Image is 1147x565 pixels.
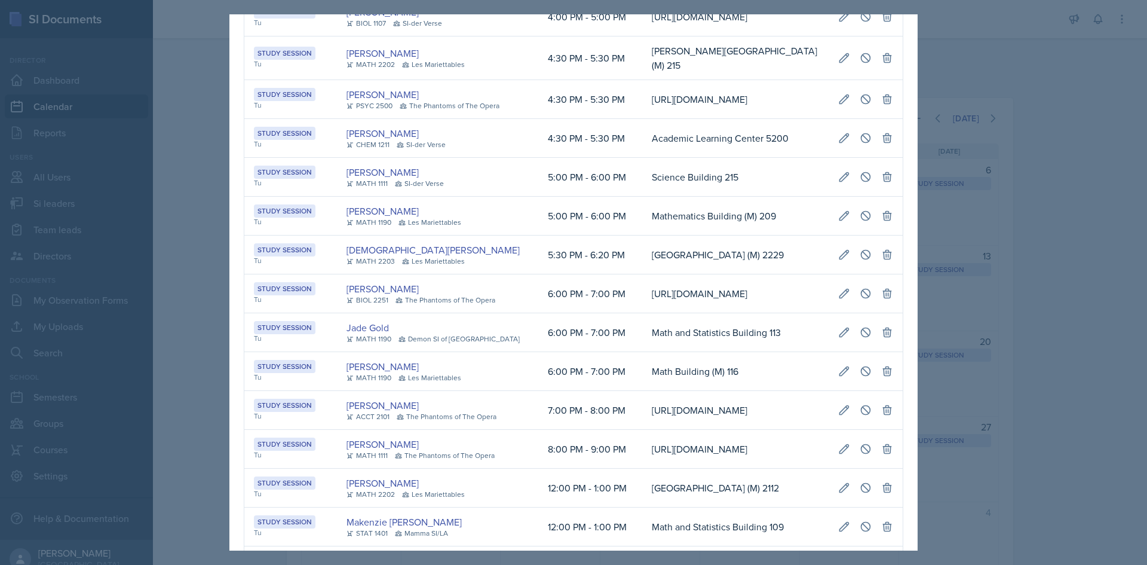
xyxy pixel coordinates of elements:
div: Mamma SI/LA [395,528,448,539]
a: [PERSON_NAME] [346,204,419,218]
td: 6:00 PM - 7:00 PM [538,313,642,352]
a: Jade Gold [346,320,389,335]
div: Tu [254,450,327,460]
div: Tu [254,527,327,538]
div: Tu [254,59,327,69]
div: SI-der Verse [397,139,446,150]
td: 6:00 PM - 7:00 PM [538,352,642,391]
div: MATH 1190 [346,372,391,383]
div: Les Mariettables [402,59,465,70]
div: Les Mariettables [402,256,465,267]
div: Study Session [254,321,315,334]
div: Tu [254,139,327,149]
td: Math Building (M) 116 [642,352,829,391]
a: [PERSON_NAME] [346,165,419,179]
div: Tu [254,488,327,499]
div: Study Session [254,127,315,140]
div: SI-der Verse [395,178,444,189]
td: Academic Learning Center 5200 [642,119,829,158]
div: Tu [254,294,327,305]
div: MATH 1190 [346,217,391,228]
td: [URL][DOMAIN_NAME] [642,430,829,469]
div: The Phantoms of The Opera [395,295,495,306]
div: Demon SI of [GEOGRAPHIC_DATA] [398,334,520,344]
div: Study Session [254,515,315,529]
div: CHEM 1211 [346,139,390,150]
td: Math and Statistics Building 113 [642,313,829,352]
td: 5:00 PM - 6:00 PM [538,197,642,236]
div: MATH 2203 [346,256,395,267]
td: 4:30 PM - 5:30 PM [538,36,642,80]
td: 4:30 PM - 5:30 PM [538,80,642,119]
div: Tu [254,17,327,28]
td: [URL][DOMAIN_NAME] [642,274,829,313]
a: [PERSON_NAME] [346,126,419,141]
div: Tu [254,372,327,383]
a: [PERSON_NAME] [346,437,419,451]
div: Study Session [254,282,315,295]
div: MATH 2202 [346,59,395,70]
td: Mathematics Building (M) 209 [642,197,829,236]
div: Study Session [254,360,315,373]
td: 4:30 PM - 5:30 PM [538,119,642,158]
div: Les Mariettables [398,372,461,383]
div: PSYC 2500 [346,100,392,111]
div: Study Session [254,438,315,451]
td: [GEOGRAPHIC_DATA] (M) 2112 [642,469,829,508]
td: [URL][DOMAIN_NAME] [642,391,829,430]
div: Study Session [254,243,315,256]
div: BIOL 1107 [346,18,386,29]
div: Study Session [254,399,315,412]
div: The Phantoms of The Opera [400,100,499,111]
td: 12:00 PM - 1:00 PM [538,508,642,546]
div: Tu [254,411,327,422]
div: Study Session [254,88,315,101]
div: BIOL 2251 [346,295,388,306]
a: [PERSON_NAME] [346,282,419,296]
div: Tu [254,333,327,344]
a: [PERSON_NAME] [346,87,419,102]
td: Math and Statistics Building 109 [642,508,829,546]
td: [PERSON_NAME][GEOGRAPHIC_DATA] (M) 215 [642,36,829,80]
div: Study Session [254,477,315,490]
td: 12:00 PM - 1:00 PM [538,469,642,508]
div: Les Mariettables [402,489,465,500]
div: The Phantoms of The Opera [397,411,496,422]
a: Makenzie [PERSON_NAME] [346,515,462,529]
td: 8:00 PM - 9:00 PM [538,430,642,469]
div: Study Session [254,166,315,179]
div: Tu [254,100,327,111]
td: 7:00 PM - 8:00 PM [538,391,642,430]
div: Tu [254,178,327,188]
td: [URL][DOMAIN_NAME] [642,80,829,119]
div: SI-der Verse [393,18,442,29]
div: MATH 1111 [346,450,388,461]
td: [GEOGRAPHIC_DATA] (M) 2229 [642,236,829,274]
a: [DEMOGRAPHIC_DATA][PERSON_NAME] [346,243,520,257]
div: MATH 2202 [346,489,395,500]
div: MATH 1190 [346,334,391,344]
div: ACCT 2101 [346,411,390,422]
div: Tu [254,255,327,266]
a: [PERSON_NAME] [346,476,419,490]
a: [PERSON_NAME] [346,46,419,60]
div: Tu [254,216,327,227]
td: Science Building 215 [642,158,829,197]
td: 6:00 PM - 7:00 PM [538,274,642,313]
td: 5:30 PM - 6:20 PM [538,236,642,274]
div: Les Mariettables [398,217,461,228]
div: Study Session [254,204,315,218]
a: [PERSON_NAME] [346,359,419,374]
div: The Phantoms of The Opera [395,450,495,461]
div: Study Session [254,47,315,60]
a: [PERSON_NAME] [346,398,419,413]
td: 5:00 PM - 6:00 PM [538,158,642,197]
div: STAT 1401 [346,528,388,539]
div: MATH 1111 [346,178,388,189]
